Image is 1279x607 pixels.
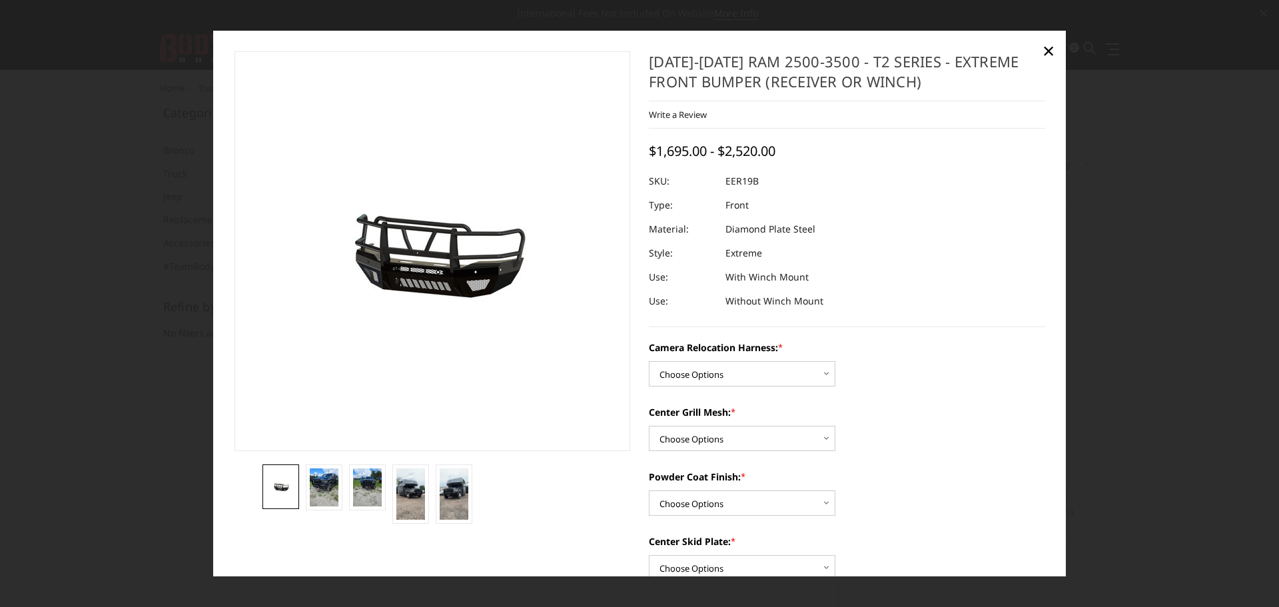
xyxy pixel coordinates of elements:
[649,217,715,241] dt: Material:
[440,468,468,520] img: 2019-2026 Ram 2500-3500 - T2 Series - Extreme Front Bumper (receiver or winch)
[649,340,1045,354] label: Camera Relocation Harness:
[725,289,823,313] dd: Without Winch Mount
[396,468,425,520] img: 2019-2026 Ram 2500-3500 - T2 Series - Extreme Front Bumper (receiver or winch)
[725,217,815,241] dd: Diamond Plate Steel
[266,480,295,493] img: 2019-2026 Ram 2500-3500 - T2 Series - Extreme Front Bumper (receiver or winch)
[649,470,1045,484] label: Powder Coat Finish:
[310,468,338,506] img: 2019-2026 Ram 2500-3500 - T2 Series - Extreme Front Bumper (receiver or winch)
[1212,543,1279,607] iframe: Chat Widget
[1043,36,1055,65] span: ×
[649,241,715,265] dt: Style:
[725,265,809,289] dd: With Winch Mount
[649,534,1045,548] label: Center Skid Plate:
[649,109,707,121] a: Write a Review
[649,265,715,289] dt: Use:
[725,193,749,217] dd: Front
[649,405,1045,419] label: Center Grill Mesh:
[725,241,762,265] dd: Extreme
[649,142,775,160] span: $1,695.00 - $2,520.00
[353,468,382,506] img: 2019-2026 Ram 2500-3500 - T2 Series - Extreme Front Bumper (receiver or winch)
[649,169,715,193] dt: SKU:
[649,51,1045,101] h1: [DATE]-[DATE] Ram 2500-3500 - T2 Series - Extreme Front Bumper (receiver or winch)
[649,193,715,217] dt: Type:
[1038,40,1059,61] a: Close
[234,51,631,451] a: 2019-2026 Ram 2500-3500 - T2 Series - Extreme Front Bumper (receiver or winch)
[649,289,715,313] dt: Use:
[725,169,759,193] dd: EER19B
